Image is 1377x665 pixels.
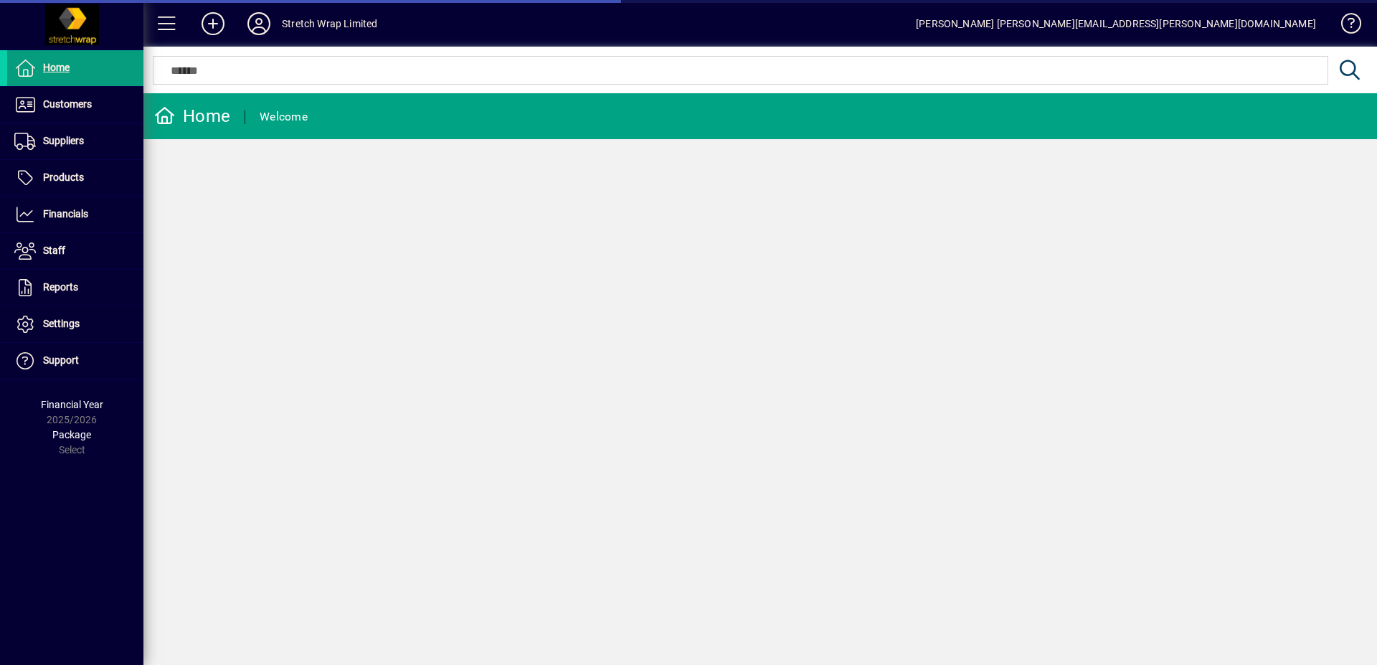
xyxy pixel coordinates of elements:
[43,62,70,73] span: Home
[7,87,143,123] a: Customers
[260,105,308,128] div: Welcome
[43,245,65,256] span: Staff
[282,12,378,35] div: Stretch Wrap Limited
[52,429,91,440] span: Package
[43,354,79,366] span: Support
[43,171,84,183] span: Products
[916,12,1316,35] div: [PERSON_NAME] [PERSON_NAME][EMAIL_ADDRESS][PERSON_NAME][DOMAIN_NAME]
[7,233,143,269] a: Staff
[236,11,282,37] button: Profile
[43,281,78,293] span: Reports
[43,98,92,110] span: Customers
[41,399,103,410] span: Financial Year
[1330,3,1359,49] a: Knowledge Base
[7,160,143,196] a: Products
[7,270,143,306] a: Reports
[7,123,143,159] a: Suppliers
[7,306,143,342] a: Settings
[154,105,230,128] div: Home
[7,197,143,232] a: Financials
[7,343,143,379] a: Support
[43,318,80,329] span: Settings
[43,208,88,220] span: Financials
[190,11,236,37] button: Add
[43,135,84,146] span: Suppliers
